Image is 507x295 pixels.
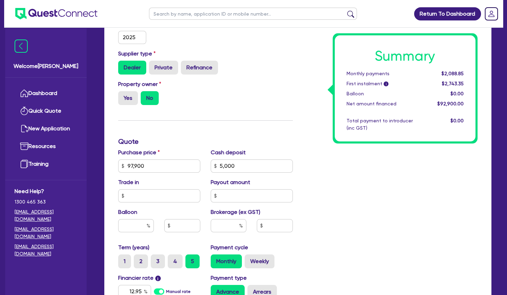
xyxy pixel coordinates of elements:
[118,91,138,105] label: Yes
[384,82,388,87] span: i
[149,8,357,20] input: Search by name, application ID or mobile number...
[15,208,77,223] a: [EMAIL_ADDRESS][DOMAIN_NAME]
[245,254,274,268] label: Weekly
[118,148,160,157] label: Purchase price
[341,117,427,132] div: Total payment to introducer (inc GST)
[15,243,77,258] a: [EMAIL_ADDRESS][DOMAIN_NAME]
[211,274,247,282] label: Payment type
[211,208,260,216] label: Brokerage (ex GST)
[451,118,464,123] span: $0.00
[211,243,248,252] label: Payment cycle
[341,100,427,107] div: Net amount financed
[118,208,137,216] label: Balloon
[414,7,481,20] a: Return To Dashboard
[181,61,218,75] label: Refinance
[20,124,28,133] img: new-application
[341,80,427,87] div: First instalment
[15,102,77,120] a: Quick Quote
[451,91,464,96] span: $0.00
[15,40,28,53] img: icon-menu-close
[211,178,250,186] label: Payout amount
[118,243,149,252] label: Term (years)
[151,254,165,268] label: 3
[20,160,28,168] img: training
[347,48,464,64] h1: Summary
[168,254,183,268] label: 4
[15,155,77,173] a: Training
[211,254,242,268] label: Monthly
[118,61,146,75] label: Dealer
[20,142,28,150] img: resources
[341,70,427,77] div: Monthly payments
[185,254,200,268] label: 5
[118,274,161,282] label: Financier rate
[482,5,500,23] a: Dropdown toggle
[118,178,139,186] label: Trade in
[442,71,464,76] span: $2,088.85
[15,138,77,155] a: Resources
[442,81,464,86] span: $2,743.35
[134,254,148,268] label: 2
[15,187,77,196] span: Need Help?
[118,137,293,146] h3: Quote
[15,8,97,19] img: quest-connect-logo-blue
[15,120,77,138] a: New Application
[15,226,77,240] a: [EMAIL_ADDRESS][DOMAIN_NAME]
[211,148,246,157] label: Cash deposit
[149,61,178,75] label: Private
[15,198,77,206] span: 1300 465 363
[118,80,161,88] label: Property owner
[118,254,131,268] label: 1
[155,276,161,281] span: i
[141,91,159,105] label: No
[118,50,156,58] label: Supplier type
[14,62,78,70] span: Welcome [PERSON_NAME]
[15,85,77,102] a: Dashboard
[437,101,464,106] span: $92,900.00
[341,90,427,97] div: Balloon
[20,107,28,115] img: quick-quote
[166,288,191,295] label: Manual rate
